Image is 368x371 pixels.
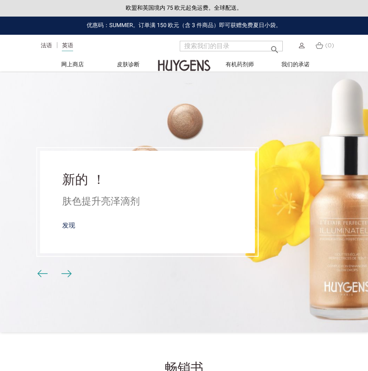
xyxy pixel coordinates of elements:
[87,22,282,29] font: 优惠码：SUMMER。订单满 150 欧元（含 3 件商品）即可获赠免费夏日小袋。
[158,47,210,76] img: 惠更斯
[270,45,280,55] font: 
[61,62,84,67] font: 网上商店
[180,41,283,51] input: 搜索
[226,62,254,67] font: 有机药剂师
[117,62,140,67] font: 皮肤诊断
[40,268,67,280] div: 旋转按钮
[62,223,75,230] a: 发现
[62,195,233,209] a: 肤色提升亮泽滴剂
[62,43,73,51] a: 英语
[126,5,242,11] font: 欧盟和英国境内 75 欧元起免运费。全球配送。
[62,173,233,189] a: 新的 ！
[62,197,140,207] font: 肤色提升亮泽滴剂
[325,43,334,48] font: (0)
[101,61,156,69] a: 皮肤诊断
[267,38,282,49] button: 
[62,175,105,188] font: 新的 ！
[62,43,73,48] font: 英语
[212,61,268,69] a: 有机药剂师
[45,61,101,69] a: 网上商店
[268,61,324,69] a: 我们的承诺
[56,42,58,49] font: |
[41,43,52,48] a: 法语
[282,62,310,67] font: 我们的承诺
